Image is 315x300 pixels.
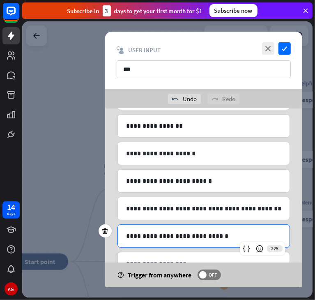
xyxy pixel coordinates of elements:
button: Open LiveChat chat widget [7,3,31,28]
i: help [117,272,124,278]
a: 14 days [2,201,20,219]
i: check [278,42,291,55]
i: undo [172,96,179,102]
div: Subscribe in days to get your first month for $1 [67,5,203,16]
span: User Input [128,46,161,54]
div: AG [5,282,18,295]
i: block_user_input [117,46,124,54]
i: close [262,42,274,55]
div: 14 [7,203,15,211]
span: OFF [207,272,219,278]
div: days [7,211,15,217]
div: Subscribe now [209,4,258,17]
div: Redo [207,94,239,104]
i: redo [212,96,218,102]
span: Trigger from anywhere [128,271,191,279]
div: Undo [168,94,201,104]
div: 3 [103,5,111,16]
